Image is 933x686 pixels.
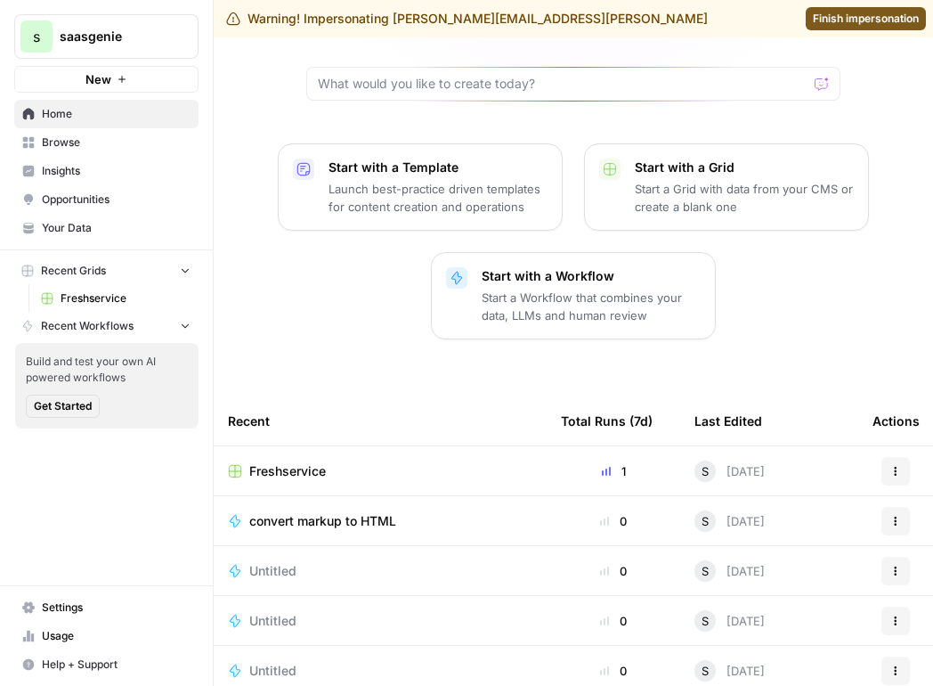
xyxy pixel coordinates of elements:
button: Recent Workflows [14,313,199,339]
span: Browse [42,135,191,151]
div: Total Runs (7d) [561,396,653,445]
span: Freshservice [249,462,326,480]
span: Build and test your own AI powered workflows [26,354,188,386]
div: 0 [561,612,666,630]
button: Help + Support [14,650,199,679]
button: Workspace: saasgenie [14,14,199,59]
a: Settings [14,593,199,622]
span: Untitled [249,612,296,630]
span: Home [42,106,191,122]
span: S [702,612,709,630]
span: Insights [42,163,191,179]
div: Warning! Impersonating [PERSON_NAME][EMAIL_ADDRESS][PERSON_NAME] [226,10,708,28]
div: Last Edited [694,396,762,445]
input: What would you like to create today? [318,75,807,93]
a: Home [14,100,199,128]
span: Settings [42,600,191,616]
span: S [702,662,709,680]
button: Start with a GridStart a Grid with data from your CMS or create a blank one [584,143,869,231]
button: Start with a WorkflowStart a Workflow that combines your data, LLMs and human review [431,252,716,339]
span: Usage [42,628,191,644]
a: Opportunities [14,185,199,214]
span: convert markup to HTML [249,512,396,530]
a: Untitled [228,562,532,580]
button: Start with a TemplateLaunch best-practice driven templates for content creation and operations [278,143,563,231]
span: New [85,70,111,88]
a: Freshservice [228,462,532,480]
div: [DATE] [694,610,765,632]
a: Finish impersonation [806,7,926,30]
div: 0 [561,562,666,580]
span: saasgenie [60,28,167,45]
p: Start with a Template [329,159,548,176]
span: S [702,512,709,530]
div: Recent [228,396,532,445]
div: [DATE] [694,461,765,482]
div: 0 [561,512,666,530]
div: [DATE] [694,510,765,532]
a: Usage [14,622,199,650]
span: Opportunities [42,192,191,208]
span: s [33,26,40,47]
a: Freshservice [33,284,199,313]
button: Get Started [26,395,100,418]
a: Untitled [228,612,532,630]
span: Freshservice [61,290,191,306]
button: New [14,66,199,93]
span: S [702,462,709,480]
div: 1 [561,462,666,480]
span: Get Started [34,398,92,414]
span: Recent Workflows [41,318,134,334]
span: Untitled [249,662,296,680]
p: Start with a Grid [635,159,854,176]
p: Start with a Workflow [482,267,701,285]
span: Recent Grids [41,263,106,279]
a: convert markup to HTML [228,512,532,530]
p: Start a Grid with data from your CMS or create a blank one [635,180,854,216]
span: S [702,562,709,580]
span: Help + Support [42,657,191,673]
span: Untitled [249,562,296,580]
div: [DATE] [694,660,765,682]
div: Actions [872,396,920,445]
div: [DATE] [694,560,765,582]
div: 0 [561,662,666,680]
span: Your Data [42,220,191,236]
p: Launch best-practice driven templates for content creation and operations [329,180,548,216]
a: Untitled [228,662,532,680]
a: Browse [14,128,199,157]
p: Start a Workflow that combines your data, LLMs and human review [482,289,701,324]
a: Insights [14,157,199,185]
span: Finish impersonation [813,11,919,27]
a: Your Data [14,214,199,242]
button: Recent Grids [14,257,199,284]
